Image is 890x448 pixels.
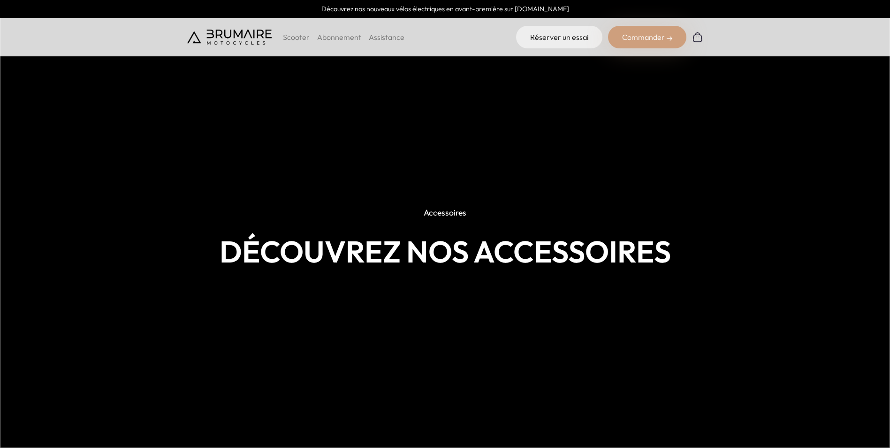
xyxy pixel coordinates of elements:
[317,32,361,42] a: Abonnement
[516,26,602,48] a: Réserver un essai
[608,26,686,48] div: Commander
[283,31,310,43] p: Scooter
[187,234,703,269] h1: Découvrez nos accessoires
[417,202,473,223] p: Accessoires
[187,30,272,45] img: Brumaire Motocycles
[369,32,404,42] a: Assistance
[667,36,672,41] img: right-arrow-2.png
[692,31,703,43] img: Panier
